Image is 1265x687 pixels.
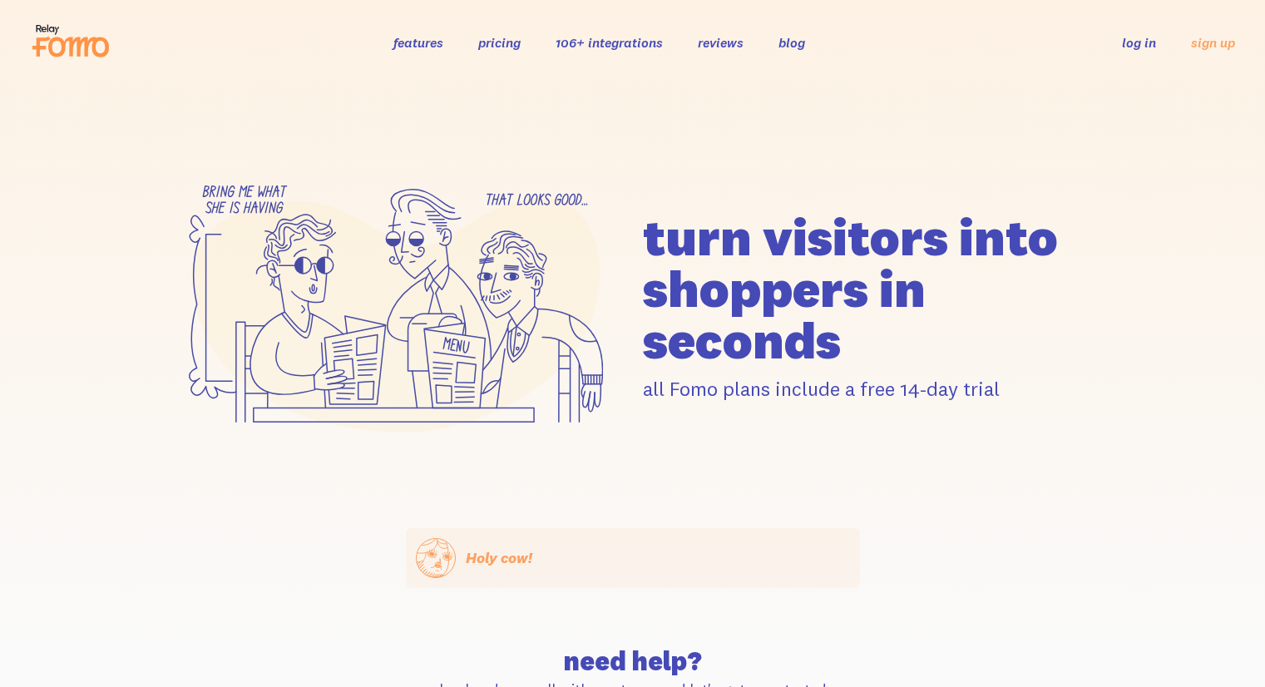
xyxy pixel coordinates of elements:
p: all Fomo plans include a free 14-day trial [643,376,1097,402]
a: pricing [478,34,521,51]
a: reviews [698,34,744,51]
a: 106+ integrations [556,34,663,51]
h1: turn visitors into shoppers in seconds [643,211,1097,366]
a: blog [778,34,805,51]
a: sign up [1191,34,1235,52]
h2: need help? [416,648,850,675]
a: log in [1122,34,1156,51]
span: Holy cow! [466,548,532,567]
a: features [393,34,443,51]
